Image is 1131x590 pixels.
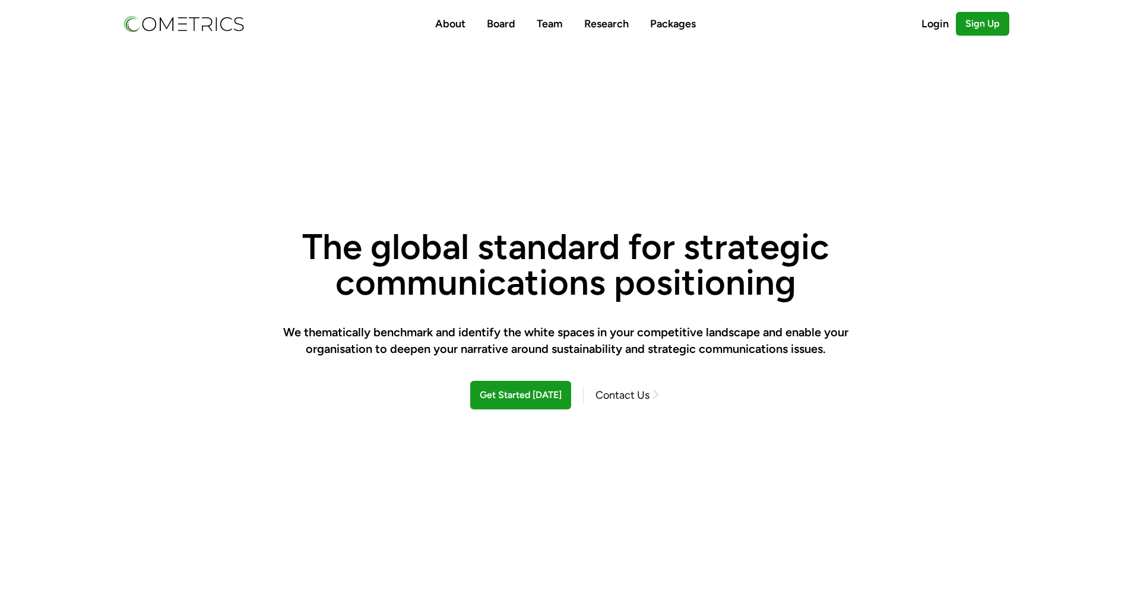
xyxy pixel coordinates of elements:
a: Get Started [DATE] [470,381,571,409]
a: Research [584,17,629,30]
a: Contact Us [583,387,661,403]
a: Packages [650,17,696,30]
h1: The global standard for strategic communications positioning [283,229,848,300]
a: About [435,17,465,30]
a: Sign Up [956,12,1009,36]
h2: We thematically benchmark and identify the white spaces in your competitive landscape and enable ... [283,324,848,357]
img: Cometrics [122,14,245,34]
a: Team [537,17,563,30]
a: Login [921,15,956,32]
a: Board [487,17,515,30]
